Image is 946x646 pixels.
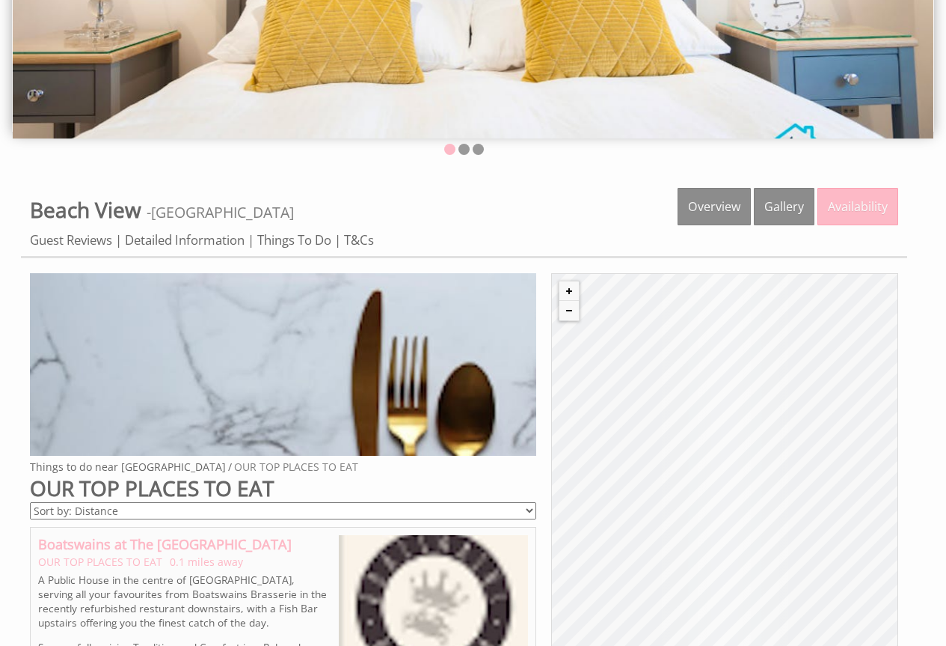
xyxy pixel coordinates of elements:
a: Availability [817,188,898,225]
a: Beach View [30,195,147,224]
a: Things to do near [GEOGRAPHIC_DATA] [30,460,226,474]
a: Things To Do [257,231,331,249]
a: OUR TOP PLACES TO EAT [234,460,358,474]
p: A Public House in the centre of [GEOGRAPHIC_DATA], serving all your favourites from Boatswains Br... [38,573,331,630]
a: Guest Reviews [30,231,112,249]
a: Boatswains at The [GEOGRAPHIC_DATA] [38,535,292,553]
a: Gallery [754,188,814,225]
a: Overview [678,188,751,225]
span: Beach View [30,195,141,224]
a: OUR TOP PLACES TO EAT [38,555,162,569]
a: [GEOGRAPHIC_DATA] [151,202,294,222]
h1: OUR TOP PLACES TO EAT [30,474,536,502]
button: Zoom out [559,301,579,320]
button: Zoom in [559,281,579,301]
span: - [147,202,294,222]
li: 0.1 miles away [170,555,243,569]
a: T&Cs [344,231,374,249]
a: Detailed Information [125,231,245,249]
